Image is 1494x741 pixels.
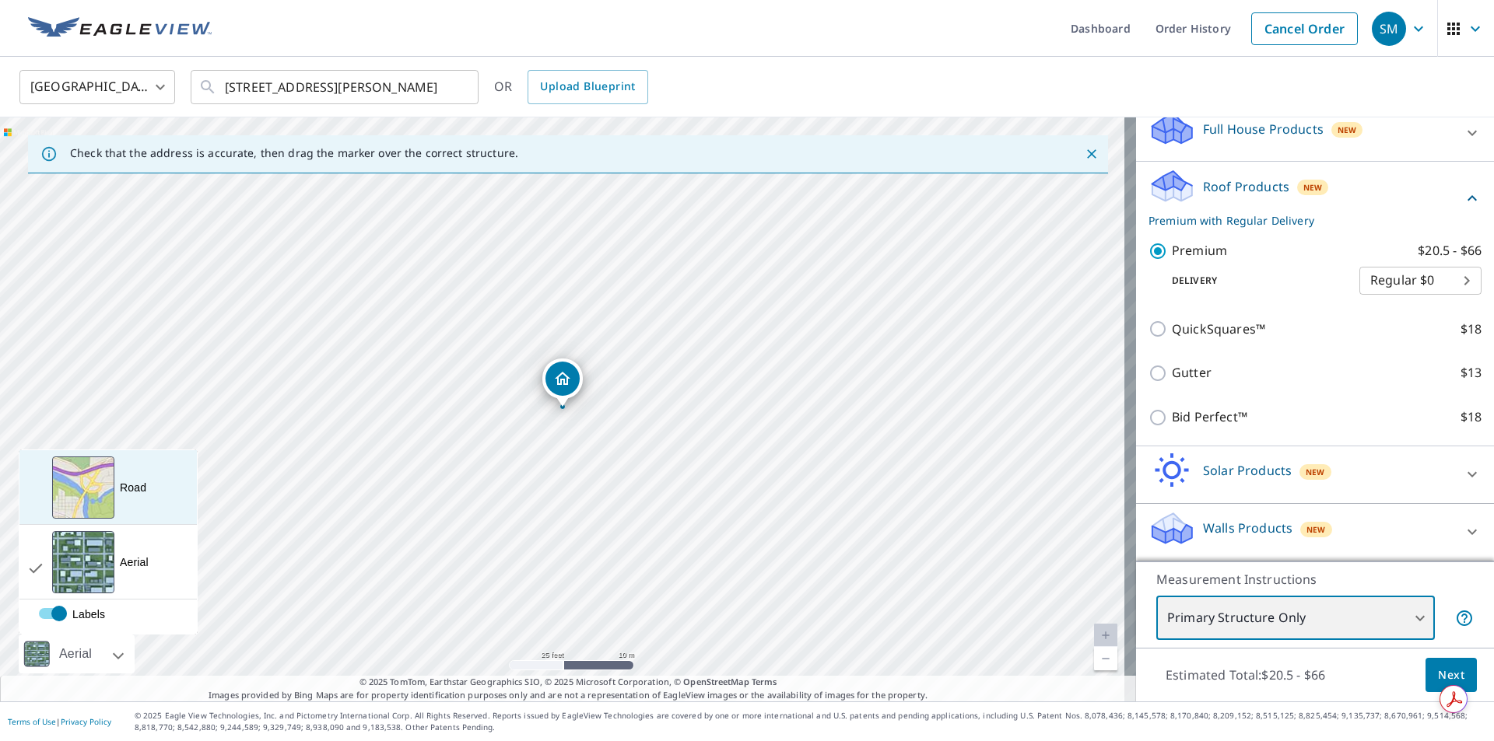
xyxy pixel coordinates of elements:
p: Full House Products [1203,120,1324,138]
span: Next [1438,666,1464,685]
div: View aerial and more... [19,449,198,634]
a: Terms of Use [8,716,56,727]
a: Terms [752,676,777,687]
a: OpenStreetMap [683,676,749,687]
div: OR [494,70,648,104]
input: Search by address or latitude-longitude [225,65,447,109]
p: Estimated Total: $20.5 - $66 [1153,658,1338,692]
p: Solar Products [1203,461,1292,480]
p: QuickSquares™ [1172,320,1265,339]
div: Regular $0 [1359,259,1482,302]
span: © 2025 TomTom, Earthstar Geographics SIO, © 2025 Microsoft Corporation, © [359,676,777,689]
div: Aerial [54,634,96,673]
p: $20.5 - $66 [1418,241,1482,260]
span: Upload Blueprint [540,77,635,96]
div: Roof ProductsNewPremium with Regular Delivery [1149,168,1482,229]
div: Dropped pin, building 1, Residential property, 3606 Lindholm Rd Cleveland, OH 44120 [542,358,583,407]
p: $18 [1461,320,1482,339]
span: New [1306,523,1326,536]
button: Next [1426,658,1477,693]
div: Road [120,480,146,495]
div: Primary Structure Only [1156,596,1435,640]
label: Labels [19,606,228,622]
p: © 2025 Eagle View Technologies, Inc. and Pictometry International Corp. All Rights Reserved. Repo... [135,710,1486,733]
a: Privacy Policy [61,716,111,727]
p: | [8,717,111,726]
p: $18 [1461,407,1482,427]
button: Close [1082,144,1102,164]
p: Check that the address is accurate, then drag the marker over the correct structure. [70,146,518,160]
p: Walls Products [1203,519,1292,537]
p: Gutter [1172,363,1212,383]
a: Cancel Order [1251,12,1358,45]
p: Roof Products [1203,177,1289,196]
p: Delivery [1149,274,1359,288]
a: Upload Blueprint [528,70,647,104]
a: Current Level 20, Zoom Out [1094,647,1117,670]
p: Premium [1172,241,1227,260]
img: EV Logo [28,17,212,40]
div: Solar ProductsNew [1149,453,1482,497]
span: New [1338,124,1357,136]
p: Measurement Instructions [1156,570,1474,589]
div: Aerial [120,554,149,570]
span: New [1303,181,1323,194]
div: enabled [19,599,197,634]
span: New [1306,466,1325,478]
div: Aerial [19,634,135,673]
div: SM [1372,12,1406,46]
p: Bid Perfect™ [1172,407,1247,427]
div: Walls ProductsNew [1149,510,1482,554]
span: Your report will include only the primary structure on the property. For example, a detached gara... [1455,609,1474,627]
div: Full House ProductsNew [1149,110,1482,155]
p: $13 [1461,363,1482,383]
a: Current Level 20, Zoom In Disabled [1094,624,1117,647]
div: [GEOGRAPHIC_DATA] [19,65,175,109]
p: Premium with Regular Delivery [1149,212,1463,229]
